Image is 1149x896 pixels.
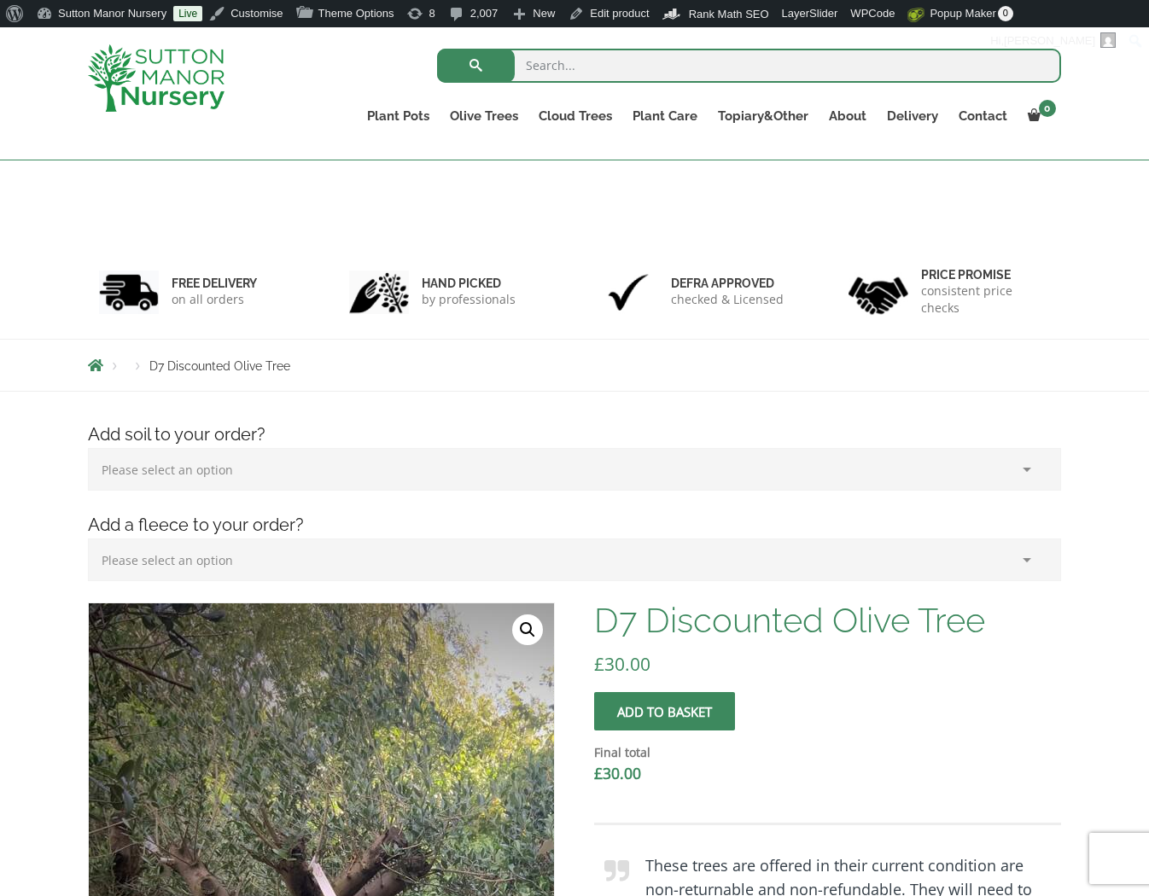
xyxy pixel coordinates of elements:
img: 2.jpg [349,271,409,314]
span: Rank Math SEO [689,8,769,20]
a: View full-screen image gallery [512,614,543,645]
p: on all orders [172,291,257,308]
button: Add to basket [594,692,735,730]
span: 0 [1039,100,1056,117]
a: About [819,104,877,128]
a: Topiary&Other [708,104,819,128]
img: 1.jpg [99,271,159,314]
bdi: 30.00 [594,652,650,676]
p: by professionals [422,291,516,308]
a: Live [173,6,202,21]
h6: Price promise [921,267,1051,282]
a: Contact [948,104,1018,128]
p: consistent price checks [921,282,1051,317]
h4: Add a fleece to your order? [75,512,1074,538]
h4: Add soil to your order? [75,422,1074,448]
h1: D7 Discounted Olive Tree [594,602,1061,638]
img: 4.jpg [849,266,908,318]
span: 0 [998,6,1013,21]
h6: FREE DELIVERY [172,276,257,291]
input: Search... [437,49,1061,83]
a: 0 [1018,104,1061,128]
p: checked & Licensed [671,291,784,308]
h6: hand picked [422,276,516,291]
a: Plant Pots [357,104,440,128]
a: Delivery [877,104,948,128]
a: Plant Care [622,104,708,128]
img: 3.jpg [598,271,658,314]
bdi: 30.00 [594,763,641,783]
span: [PERSON_NAME] [1004,34,1095,47]
span: D7 Discounted Olive Tree [149,359,290,373]
img: logo [88,44,225,112]
dt: Final total [594,742,1061,763]
a: Olive Trees [440,104,528,128]
span: £ [594,652,604,676]
h6: Defra approved [671,276,784,291]
nav: Breadcrumbs [88,358,1061,372]
span: £ [594,763,603,783]
a: Cloud Trees [528,104,622,128]
a: Hi, [984,27,1123,55]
